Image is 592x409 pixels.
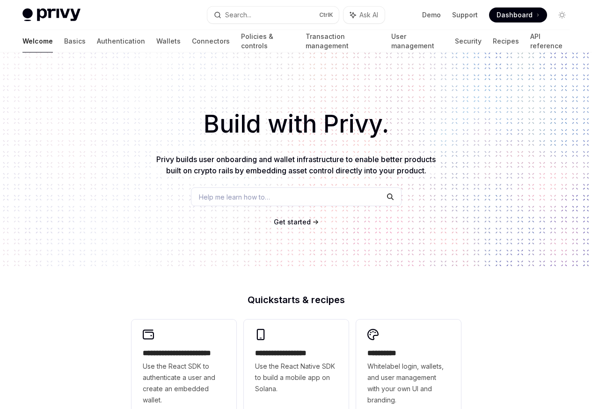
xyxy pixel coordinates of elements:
a: Security [455,30,482,52]
button: Ask AI [344,7,385,23]
a: Demo [422,10,441,20]
a: Support [452,10,478,20]
a: Transaction management [306,30,380,52]
a: Basics [64,30,86,52]
span: Dashboard [497,10,533,20]
a: Recipes [493,30,519,52]
a: Welcome [22,30,53,52]
h1: Build with Privy. [15,106,577,142]
button: Search...CtrlK [207,7,339,23]
a: API reference [530,30,570,52]
span: Ctrl K [319,11,333,19]
div: Search... [225,9,251,21]
a: Get started [274,217,311,227]
a: Policies & controls [241,30,294,52]
span: Ask AI [359,10,378,20]
img: light logo [22,8,80,22]
span: Privy builds user onboarding and wallet infrastructure to enable better products built on crypto ... [156,155,436,175]
a: Wallets [156,30,181,52]
a: User management [391,30,444,52]
h2: Quickstarts & recipes [132,295,461,305]
span: Use the React SDK to authenticate a user and create an embedded wallet. [143,361,225,406]
span: Use the React Native SDK to build a mobile app on Solana. [255,361,337,394]
span: Help me learn how to… [199,192,270,202]
a: Authentication [97,30,145,52]
span: Get started [274,218,311,226]
span: Whitelabel login, wallets, and user management with your own UI and branding. [367,361,450,406]
a: Dashboard [489,7,547,22]
button: Toggle dark mode [555,7,570,22]
a: Connectors [192,30,230,52]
